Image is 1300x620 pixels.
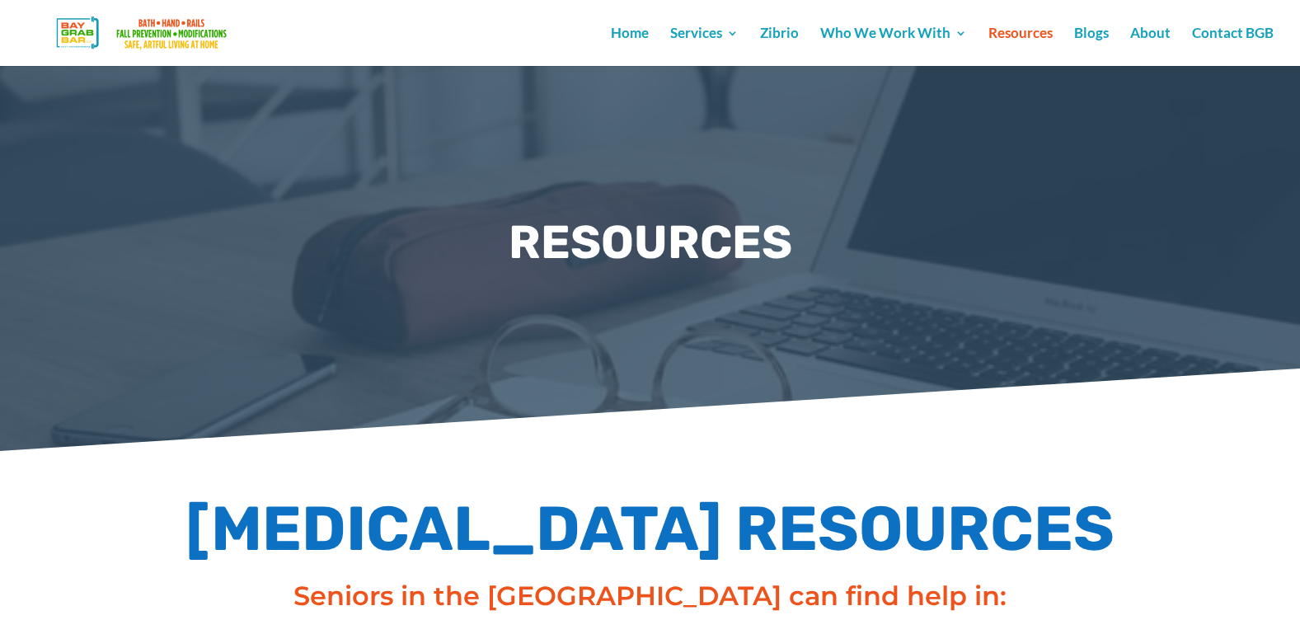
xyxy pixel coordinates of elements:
a: Zibrio [760,27,799,66]
h1: [MEDICAL_DATA] RESOURCES [130,489,1171,578]
a: Contact BGB [1192,27,1274,66]
h1: Resources [329,208,972,285]
a: Who We Work With [820,27,967,66]
p: Seniors in the [GEOGRAPHIC_DATA] can find help in: [130,576,1171,616]
a: Home [611,27,649,66]
a: Blogs [1074,27,1109,66]
a: About [1130,27,1171,66]
a: Resources [988,27,1053,66]
img: Bay Grab Bar [28,12,260,54]
a: Services [670,27,739,66]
